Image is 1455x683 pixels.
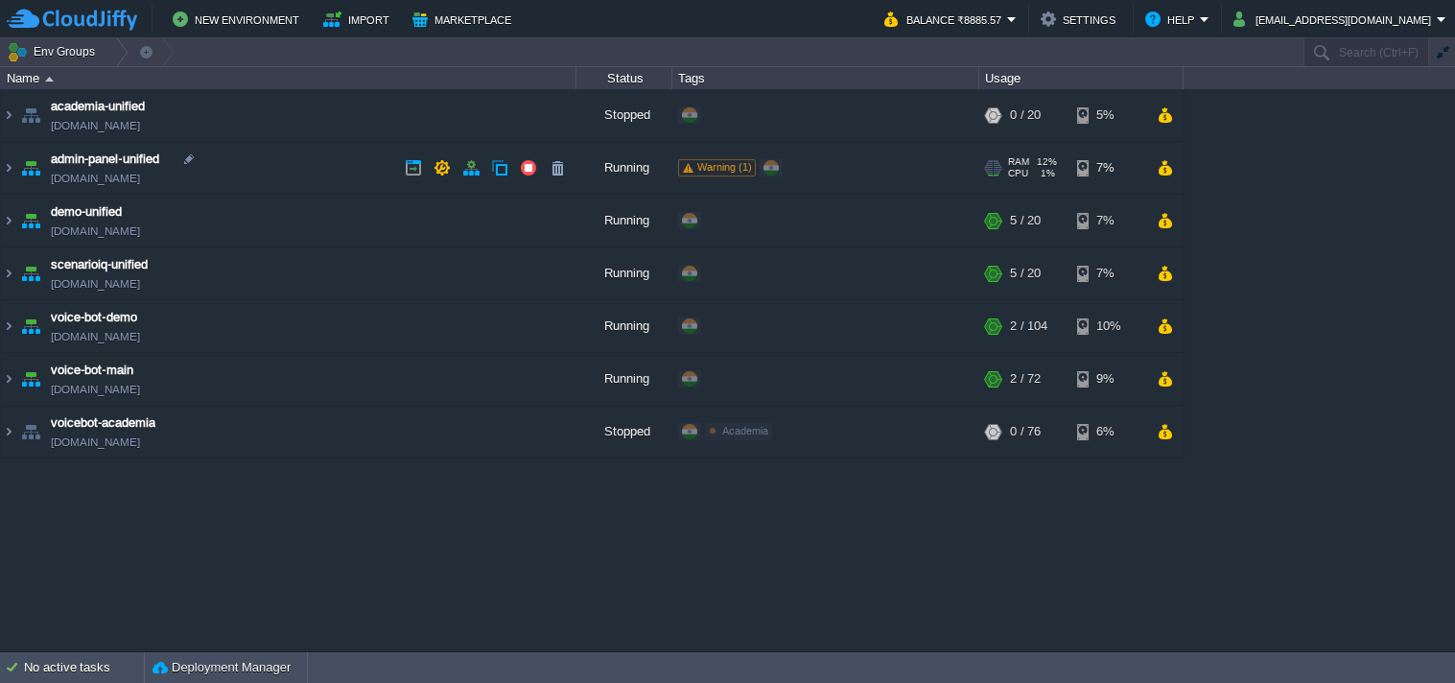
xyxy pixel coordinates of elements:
a: scenarioiq-unified [51,255,148,274]
a: [DOMAIN_NAME] [51,116,140,135]
img: AMDAwAAAACH5BAEAAAAALAAAAAABAAEAAAICRAEAOw== [17,89,44,141]
button: Deployment Manager [153,658,291,677]
div: Running [576,353,672,405]
a: admin-panel-unified [51,150,159,169]
span: CPU [1008,168,1028,179]
div: Stopped [576,89,672,141]
img: AMDAwAAAACH5BAEAAAAALAAAAAABAAEAAAICRAEAOw== [1,406,16,458]
a: demo-unified [51,202,122,222]
a: voice-bot-main [51,361,133,380]
a: [DOMAIN_NAME] [51,380,140,399]
span: 1% [1036,168,1055,179]
img: AMDAwAAAACH5BAEAAAAALAAAAAABAAEAAAICRAEAOw== [17,406,44,458]
div: 7% [1077,195,1139,247]
div: 9% [1077,353,1139,405]
div: 7% [1077,247,1139,299]
span: Academia [722,425,768,436]
div: 5% [1077,89,1139,141]
a: [DOMAIN_NAME] [51,169,140,188]
div: Running [576,195,672,247]
img: AMDAwAAAACH5BAEAAAAALAAAAAABAAEAAAICRAEAOw== [1,353,16,405]
a: [DOMAIN_NAME] [51,274,140,294]
div: Stopped [576,406,672,458]
a: academia-unified [51,97,145,116]
span: Warning (1) [697,161,752,173]
button: Help [1145,8,1200,31]
a: [DOMAIN_NAME] [51,327,140,346]
img: AMDAwAAAACH5BAEAAAAALAAAAAABAAEAAAICRAEAOw== [1,195,16,247]
img: AMDAwAAAACH5BAEAAAAALAAAAAABAAEAAAICRAEAOw== [17,300,44,352]
button: Import [323,8,395,31]
div: Status [577,67,671,89]
img: AMDAwAAAACH5BAEAAAAALAAAAAABAAEAAAICRAEAOw== [45,77,54,82]
div: Running [576,247,672,299]
div: 0 / 20 [1010,89,1041,141]
img: AMDAwAAAACH5BAEAAAAALAAAAAABAAEAAAICRAEAOw== [1,142,16,194]
iframe: chat widget [1374,606,1436,664]
img: AMDAwAAAACH5BAEAAAAALAAAAAABAAEAAAICRAEAOw== [17,247,44,299]
div: 10% [1077,300,1139,352]
div: 5 / 20 [1010,247,1041,299]
span: 12% [1037,156,1057,168]
div: 6% [1077,406,1139,458]
a: voice-bot-demo [51,308,137,327]
div: 2 / 72 [1010,353,1041,405]
div: Usage [980,67,1183,89]
button: Balance ₹8885.57 [884,8,1007,31]
span: RAM [1008,156,1029,168]
a: voicebot-academia [51,413,155,433]
div: Running [576,300,672,352]
button: [EMAIL_ADDRESS][DOMAIN_NAME] [1233,8,1437,31]
img: AMDAwAAAACH5BAEAAAAALAAAAAABAAEAAAICRAEAOw== [17,142,44,194]
div: Name [2,67,575,89]
button: Env Groups [7,38,102,65]
button: Marketplace [412,8,517,31]
a: [DOMAIN_NAME] [51,222,140,241]
div: 5 / 20 [1010,195,1041,247]
img: AMDAwAAAACH5BAEAAAAALAAAAAABAAEAAAICRAEAOw== [17,195,44,247]
img: AMDAwAAAACH5BAEAAAAALAAAAAABAAEAAAICRAEAOw== [1,300,16,352]
div: Running [576,142,672,194]
div: Tags [673,67,978,89]
img: AMDAwAAAACH5BAEAAAAALAAAAAABAAEAAAICRAEAOw== [17,353,44,405]
div: No active tasks [24,652,144,683]
button: Settings [1041,8,1121,31]
button: New Environment [173,8,305,31]
div: 2 / 104 [1010,300,1047,352]
img: AMDAwAAAACH5BAEAAAAALAAAAAABAAEAAAICRAEAOw== [1,89,16,141]
div: 7% [1077,142,1139,194]
img: AMDAwAAAACH5BAEAAAAALAAAAAABAAEAAAICRAEAOw== [1,247,16,299]
div: 0 / 76 [1010,406,1041,458]
img: CloudJiffy [7,8,137,32]
a: [DOMAIN_NAME] [51,433,140,452]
